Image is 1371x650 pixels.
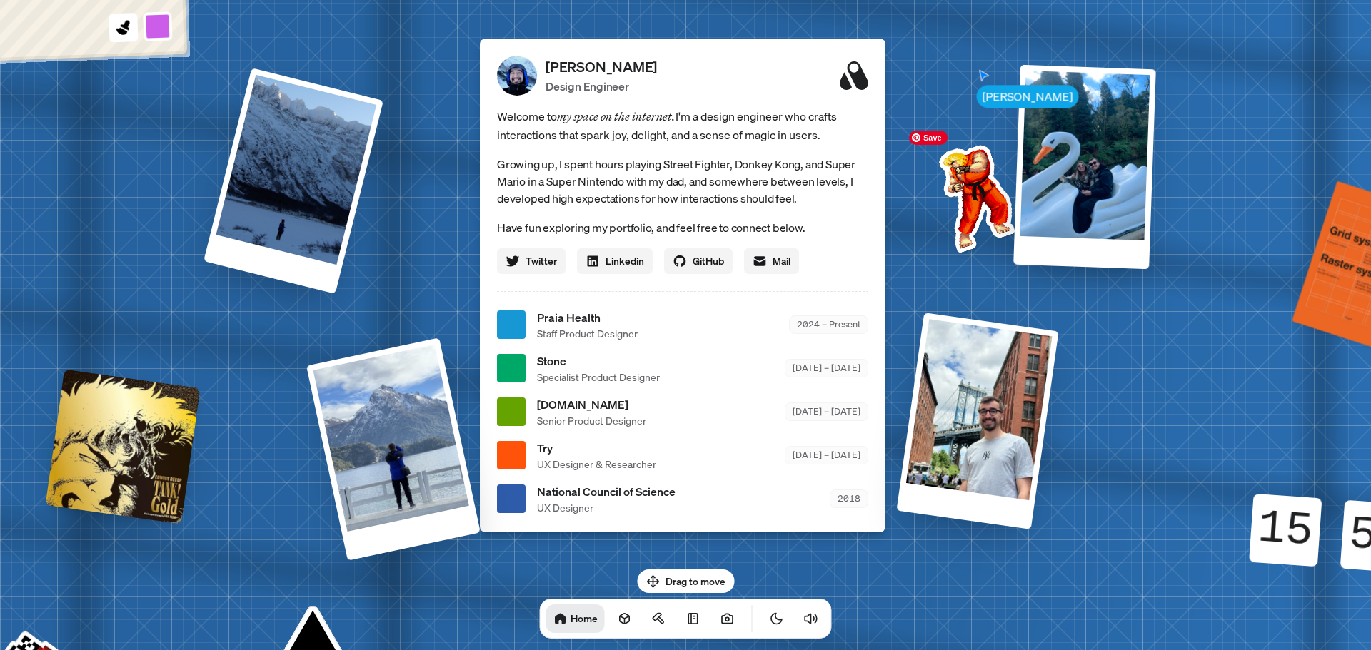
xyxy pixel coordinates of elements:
span: UX Designer & Researcher [537,457,656,472]
a: GitHub [664,248,733,274]
div: 2024 – Present [789,315,868,333]
span: Mail [773,253,790,268]
span: Save [909,131,948,145]
span: Welcome to I'm a design engineer who crafts interactions that spark joy, delight, and a sense of ... [497,107,868,144]
span: Stone [537,352,660,370]
img: Profile Picture [497,56,537,96]
span: National Council of Science [537,483,676,500]
span: Linkedin [606,253,644,268]
div: [DATE] – [DATE] [785,446,868,464]
p: [PERSON_NAME] [546,56,657,78]
a: Home [546,604,605,633]
p: Design Engineer [546,78,657,95]
button: Toggle Audio [797,604,825,633]
p: Growing up, I spent hours playing Street Fighter, Donkey Kong, and Super Mario in a Super Nintend... [497,156,868,207]
a: Twitter [497,248,566,274]
span: Specialist Product Designer [537,370,660,385]
div: [DATE] – [DATE] [785,402,868,420]
span: Staff Product Designer [537,326,638,341]
div: [DATE] – [DATE] [785,359,868,377]
span: Try [537,440,656,457]
img: Profile example [902,123,1046,268]
h1: Home [571,611,598,625]
button: Toggle Theme [763,604,791,633]
span: Twitter [526,253,557,268]
span: Praia Health [537,309,638,326]
span: GitHub [693,253,724,268]
span: [DOMAIN_NAME] [537,396,646,413]
em: my space on the internet. [557,109,676,123]
span: Senior Product Designer [537,413,646,428]
a: Linkedin [577,248,653,274]
span: UX Designer [537,500,676,515]
p: Have fun exploring my portfolio, and feel free to connect below. [497,218,868,237]
a: Mail [744,248,799,274]
div: 2018 [830,489,868,507]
